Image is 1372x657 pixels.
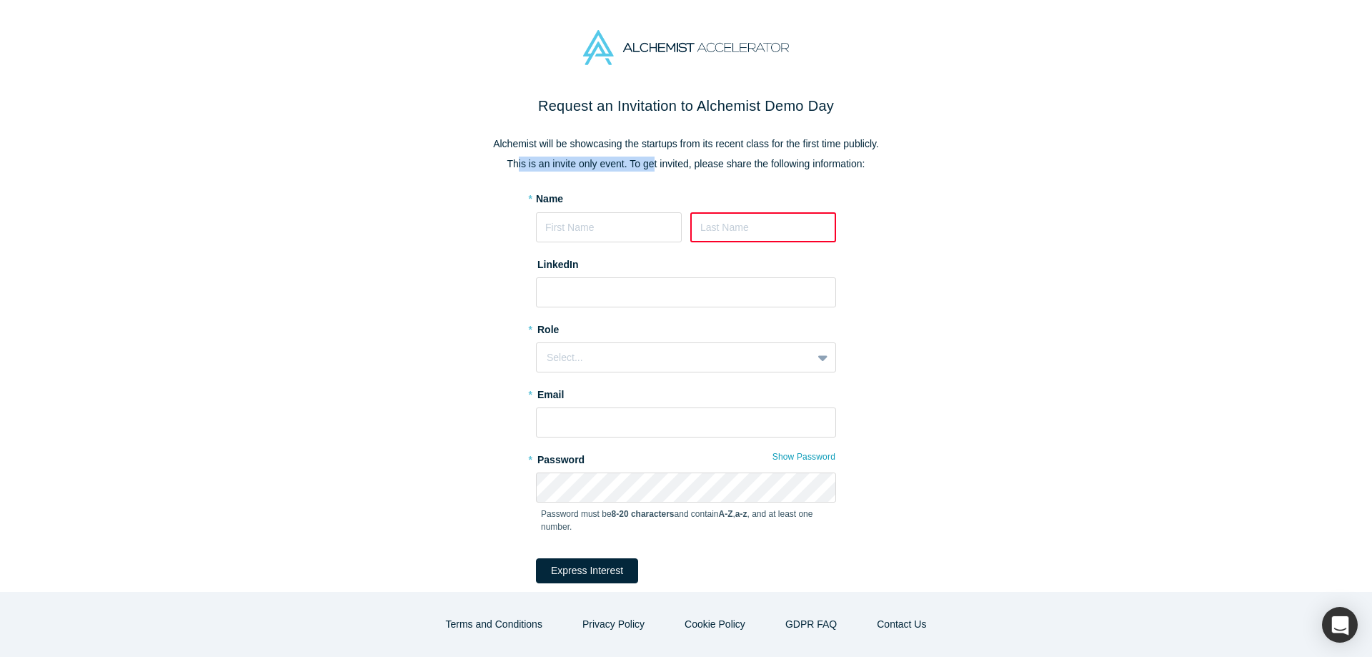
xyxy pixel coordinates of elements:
[719,509,733,519] strong: A-Z
[547,350,802,365] div: Select...
[735,509,747,519] strong: a-z
[670,612,760,637] button: Cookie Policy
[862,612,941,637] button: Contact Us
[386,157,986,172] p: This is an invite only event. To get invited, please share the following information:
[536,448,836,468] label: Password
[772,448,836,466] button: Show Password
[536,252,579,272] label: LinkedIn
[536,558,638,583] button: Express Interest
[386,95,986,117] h2: Request an Invitation to Alchemist Demo Day
[536,212,682,242] input: First Name
[541,508,831,533] p: Password must be and contain , , and at least one number.
[690,212,836,242] input: Last Name
[612,509,675,519] strong: 8-20 characters
[536,382,836,402] label: Email
[431,612,557,637] button: Terms and Conditions
[583,30,789,65] img: Alchemist Accelerator Logo
[536,192,563,207] label: Name
[567,612,660,637] button: Privacy Policy
[536,317,836,337] label: Role
[770,612,852,637] a: GDPR FAQ
[386,137,986,152] p: Alchemist will be showcasing the startups from its recent class for the first time publicly.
